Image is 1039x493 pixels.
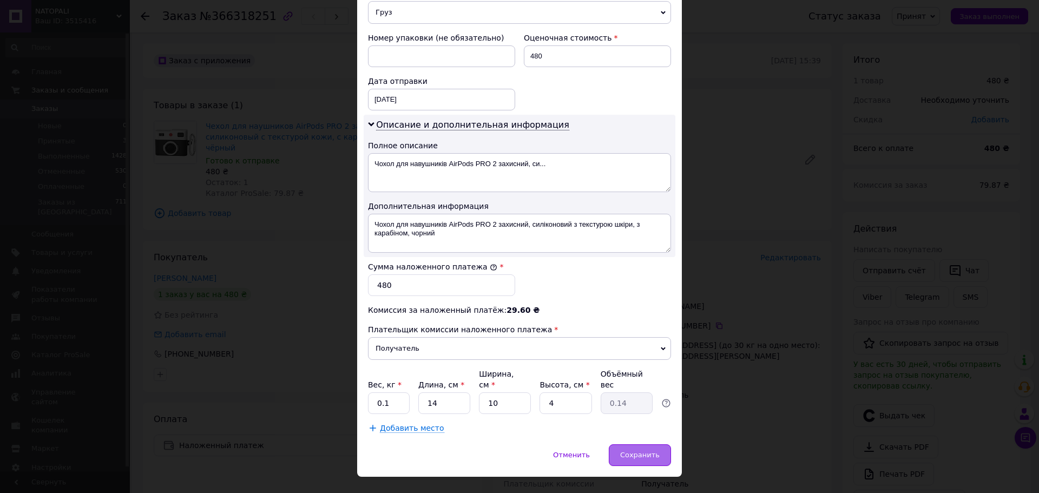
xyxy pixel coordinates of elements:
[540,380,589,389] label: Высота, см
[553,451,590,459] span: Отменить
[368,305,671,315] div: Комиссия за наложенный платёж:
[380,424,444,433] span: Добавить место
[507,306,540,314] span: 29.60 ₴
[368,201,671,212] div: Дополнительная информация
[368,76,515,87] div: Дата отправки
[620,451,660,459] span: Сохранить
[418,380,464,389] label: Длина, см
[368,140,671,151] div: Полное описание
[479,370,514,389] label: Ширина, см
[368,262,497,271] label: Сумма наложенного платежа
[368,214,671,253] textarea: Чохол для навушників AirPods PRO 2 захисний, силіконовий з текстурою шкіри, з карабіном, чорний
[368,325,552,334] span: Плательщик комиссии наложенного платежа
[368,32,515,43] div: Номер упаковки (не обязательно)
[376,120,569,130] span: Описание и дополнительная информация
[368,337,671,360] span: Получатель
[601,369,653,390] div: Объёмный вес
[524,32,671,43] div: Оценочная стоимость
[368,153,671,192] textarea: Чохол для навушників AirPods PRO 2 захисний, си...
[368,1,671,24] span: Груз
[368,380,402,389] label: Вес, кг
